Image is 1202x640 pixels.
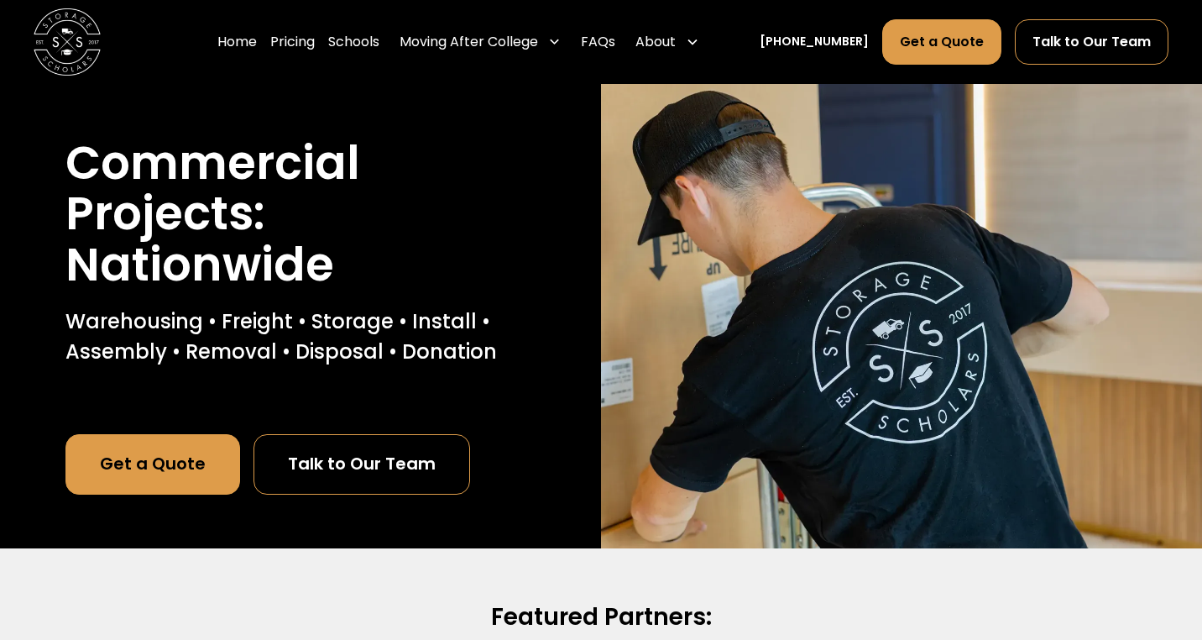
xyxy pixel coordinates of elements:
a: Get a Quote [882,19,1001,65]
div: Moving After College [400,32,538,52]
h2: Featured Partners: [65,602,1138,632]
div: Moving After College [393,18,568,66]
a: Pricing [270,18,315,66]
img: Storage Scholars main logo [34,8,101,76]
div: About [629,18,706,66]
a: Talk to Our Team [253,434,470,495]
a: Home [217,18,257,66]
a: Talk to Our Team [1015,19,1168,65]
a: [PHONE_NUMBER] [760,33,869,50]
a: Schools [328,18,379,66]
a: Get a Quote [65,434,240,495]
div: About [635,32,676,52]
h1: Commercial Projects: Nationwide [65,138,535,290]
img: Nationwide commercial project movers. [601,84,1202,548]
a: FAQs [581,18,615,66]
p: Warehousing • Freight • Storage • Install • Assembly • Removal • Disposal • Donation [65,307,535,367]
